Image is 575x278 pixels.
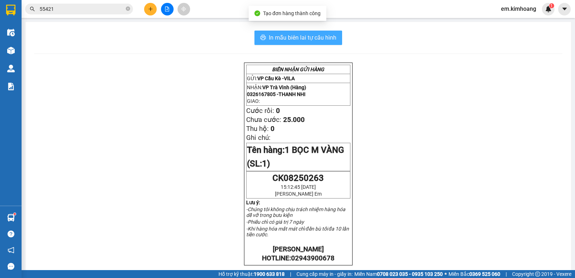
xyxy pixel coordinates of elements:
[275,191,322,197] span: [PERSON_NAME] Em
[24,4,83,11] strong: BIÊN NHẬN GỬI HÀNG
[469,271,500,277] strong: 0369 525 060
[3,39,51,46] span: 0936339715 -
[181,6,186,12] span: aim
[45,14,56,21] span: CHA
[377,271,443,277] strong: 0708 023 035 - 0935 103 250
[272,67,324,72] strong: BIÊN NHẬN GỬI HÀNG
[246,134,271,142] span: Ghi chú:
[354,270,443,278] span: Miền Nam
[8,231,14,237] span: question-circle
[3,14,105,21] p: GỬI:
[561,6,568,12] span: caret-down
[550,3,553,8] span: 1
[126,6,130,11] span: close-circle
[272,173,324,183] span: CK08250263
[144,3,157,15] button: plus
[276,107,280,115] span: 0
[269,33,336,42] span: In mẫu biên lai tự cấu hình
[262,159,270,169] span: 1)
[3,24,105,38] p: NHẬN:
[246,226,349,237] em: -Khi hàng hóa mất mát chỉ đền bù tối đa 10 lần tiền cước.
[165,6,170,12] span: file-add
[263,10,321,16] span: Tạo đơn hàng thành công
[262,85,306,90] span: VP Trà Vinh (Hàng)
[7,29,15,36] img: warehouse-icon
[254,31,342,45] button: printerIn mẫu biên lai tự cấu hình
[247,145,344,169] span: Tên hàng:
[7,65,15,72] img: warehouse-icon
[40,5,124,13] input: Tìm tên, số ĐT hoặc mã đơn
[284,76,295,81] span: VILA
[254,271,285,277] strong: 1900 633 818
[7,83,15,90] img: solution-icon
[558,3,571,15] button: caret-down
[38,39,51,46] span: TÂM
[279,91,305,97] span: THANH NHI
[148,6,153,12] span: plus
[296,270,353,278] span: Cung cấp máy in - giấy in:
[448,270,500,278] span: Miền Bắc
[8,247,14,254] span: notification
[257,76,295,81] span: VP Cầu Kè -
[6,5,15,15] img: logo-vxr
[262,254,335,262] strong: HOTLINE:
[247,91,305,97] span: 0326167805 -
[30,6,35,12] span: search
[126,6,130,13] span: close-circle
[7,214,15,222] img: warehouse-icon
[218,270,285,278] span: Hỗ trợ kỹ thuật:
[246,200,260,205] strong: Lưu ý:
[246,107,274,115] span: Cước rồi:
[14,213,16,215] sup: 1
[549,3,554,8] sup: 1
[3,24,72,38] span: VP [PERSON_NAME] ([GEOGRAPHIC_DATA])
[246,206,345,218] em: -Chúng tôi không chịu trách nhiệm hàng hóa dễ vỡ trong bưu kiện
[290,270,291,278] span: |
[254,10,260,16] span: check-circle
[7,47,15,54] img: warehouse-icon
[247,76,350,81] p: GỬI:
[260,35,266,41] span: printer
[495,4,542,13] span: em.kimhoang
[246,219,304,225] em: -Phiếu chỉ có giá trị 7 ngày
[246,125,269,133] span: Thu hộ:
[535,272,540,277] span: copyright
[161,3,174,15] button: file-add
[445,273,447,275] span: ⚪️
[506,270,507,278] span: |
[545,6,552,12] img: icon-new-feature
[247,85,350,90] p: NHẬN:
[247,145,344,169] span: 1 BỌC M VÀNG (SL:
[247,98,260,104] span: GIAO:
[291,254,335,262] span: 02943900678
[283,116,305,124] span: 25.000
[281,184,316,190] span: 15:12:45 [DATE]
[3,47,17,54] span: GIAO:
[8,263,14,270] span: message
[271,125,275,133] span: 0
[246,116,281,124] span: Chưa cước:
[15,14,56,21] span: VP Cầu Kè -
[178,3,190,15] button: aim
[273,245,324,253] strong: [PERSON_NAME]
